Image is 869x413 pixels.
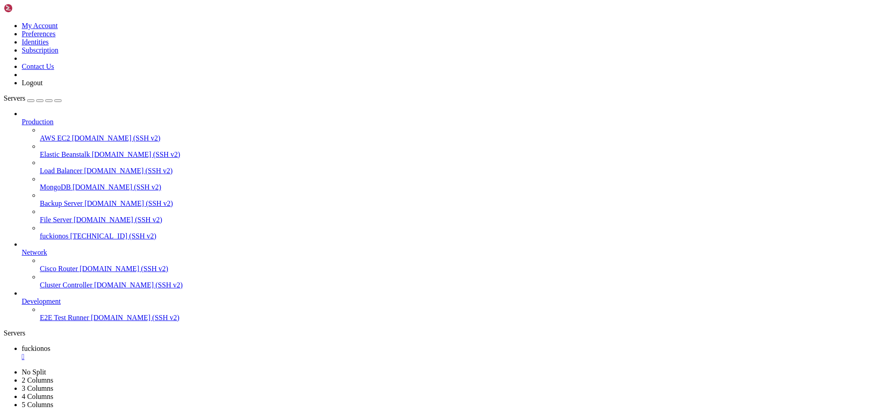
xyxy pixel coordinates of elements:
[4,329,865,337] div: Servers
[40,134,70,142] span: AWS EC2
[22,30,56,38] a: Preferences
[4,50,751,58] x-row: Debian GNU/Linux comes with ABSOLUTELY NO WARRANTY, to the extent
[4,19,751,27] x-row: The programs included with the Debian GNU/Linux system are free software;
[40,142,865,159] li: Elastic Beanstalk [DOMAIN_NAME] (SSH v2)
[22,393,53,400] a: 4 Columns
[4,58,751,65] x-row: permitted by applicable law.
[40,183,865,191] a: MongoDB [DOMAIN_NAME] (SSH v2)
[40,175,865,191] li: MongoDB [DOMAIN_NAME] (SSH v2)
[84,167,173,175] span: [DOMAIN_NAME] (SSH v2)
[4,81,751,88] x-row: root@Fuckionos:~# cd gsite
[4,73,751,81] x-row: root@Fuckionos:~# rm -r gsite
[92,151,181,158] span: [DOMAIN_NAME] (SSH v2)
[94,281,183,289] span: [DOMAIN_NAME] (SSH v2)
[40,199,865,208] a: Backup Server [DOMAIN_NAME] (SSH v2)
[40,232,68,240] span: fuckionos
[22,353,865,361] a: 
[4,65,751,73] x-row: Last login: [DATE] from [TECHNICAL_ID]
[4,4,56,13] img: Shellngn
[4,4,751,11] x-row: Linux Fuckionos [DATE]+deb13-cloud-amd64 #1 SMP PREEMPT_DYNAMIC Debian 6.12.41-1 ([DATE]) x86_64
[22,345,50,352] span: fuckionos
[22,289,865,322] li: Development
[40,281,865,289] a: Cluster Controller [DOMAIN_NAME] (SSH v2)
[72,96,76,104] div: (18, 12)
[40,216,865,224] a: File Server [DOMAIN_NAME] (SSH v2)
[40,199,83,207] span: Backup Server
[91,314,180,321] span: [DOMAIN_NAME] (SSH v2)
[22,248,47,256] span: Network
[4,27,751,34] x-row: the exact distribution terms for each program are described in the
[40,273,865,289] li: Cluster Controller [DOMAIN_NAME] (SSH v2)
[85,199,173,207] span: [DOMAIN_NAME] (SSH v2)
[22,297,61,305] span: Development
[4,96,751,104] x-row: root@Fuckionos:~#
[40,167,865,175] a: Load Balancer [DOMAIN_NAME] (SSH v2)
[22,38,49,46] a: Identities
[40,159,865,175] li: Load Balancer [DOMAIN_NAME] (SSH v2)
[40,151,865,159] a: Elastic Beanstalk [DOMAIN_NAME] (SSH v2)
[72,183,161,191] span: [DOMAIN_NAME] (SSH v2)
[40,167,82,175] span: Load Balancer
[40,281,92,289] span: Cluster Controller
[40,183,71,191] span: MongoDB
[22,368,46,376] a: No Split
[40,265,865,273] a: Cisco Router [DOMAIN_NAME] (SSH v2)
[22,401,53,408] a: 5 Columns
[74,216,162,224] span: [DOMAIN_NAME] (SSH v2)
[22,110,865,240] li: Production
[40,314,865,322] a: E2E Test Runner [DOMAIN_NAME] (SSH v2)
[40,224,865,240] li: fuckionos [TECHNICAL_ID] (SSH v2)
[80,265,168,272] span: [DOMAIN_NAME] (SSH v2)
[70,232,156,240] span: [TECHNICAL_ID] (SSH v2)
[40,208,865,224] li: File Server [DOMAIN_NAME] (SSH v2)
[72,134,161,142] span: [DOMAIN_NAME] (SSH v2)
[22,297,865,306] a: Development
[4,94,25,102] span: Servers
[40,306,865,322] li: E2E Test Runner [DOMAIN_NAME] (SSH v2)
[40,314,89,321] span: E2E Test Runner
[40,126,865,142] li: AWS EC2 [DOMAIN_NAME] (SSH v2)
[22,22,58,29] a: My Account
[22,345,865,361] a: fuckionos
[22,384,53,392] a: 3 Columns
[22,248,865,257] a: Network
[40,265,78,272] span: Cisco Router
[22,46,58,54] a: Subscription
[40,216,72,224] span: File Server
[22,376,53,384] a: 2 Columns
[4,94,62,102] a: Servers
[22,63,54,70] a: Contact Us
[22,79,43,87] a: Logout
[22,240,865,289] li: Network
[22,118,865,126] a: Production
[40,232,865,240] a: fuckionos [TECHNICAL_ID] (SSH v2)
[4,88,751,96] x-row: -bash: cd: gsite: No such file or directory
[40,134,865,142] a: AWS EC2 [DOMAIN_NAME] (SSH v2)
[22,118,53,126] span: Production
[40,151,90,158] span: Elastic Beanstalk
[40,191,865,208] li: Backup Server [DOMAIN_NAME] (SSH v2)
[40,257,865,273] li: Cisco Router [DOMAIN_NAME] (SSH v2)
[4,34,751,42] x-row: individual files in /usr/share/doc/*/copyright.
